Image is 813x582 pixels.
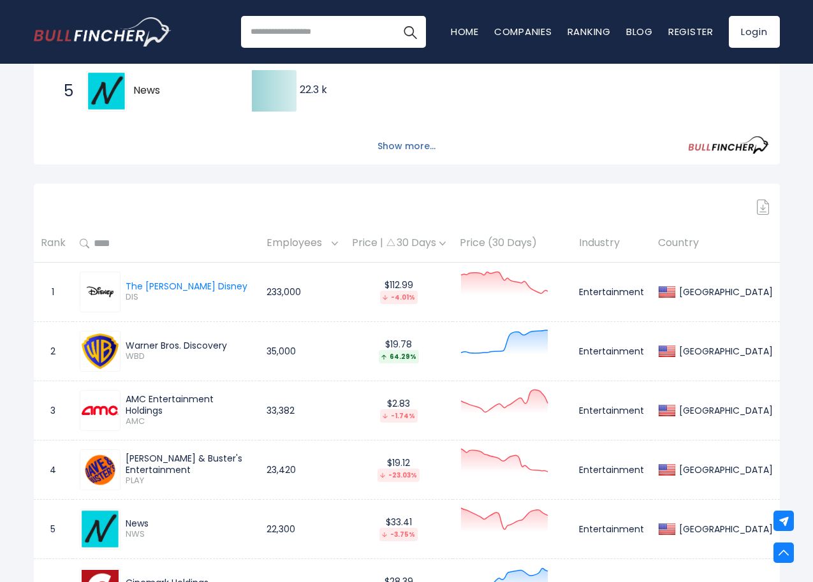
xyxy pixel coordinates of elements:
[126,280,247,292] div: The [PERSON_NAME] Disney
[267,233,328,253] span: Employees
[82,392,119,429] img: AMC.png
[34,225,73,263] th: Rank
[88,73,125,110] img: News
[676,523,773,535] div: [GEOGRAPHIC_DATA]
[572,321,651,381] td: Entertainment
[572,499,651,558] td: Entertainment
[260,499,345,558] td: 22,300
[377,469,420,482] div: -23.03%
[352,516,446,541] div: $33.41
[380,409,418,423] div: -1.74%
[260,381,345,440] td: 33,382
[572,381,651,440] td: Entertainment
[34,262,73,321] td: 1
[80,272,247,312] a: The [PERSON_NAME] Disney DIS
[34,499,73,558] td: 5
[34,440,73,499] td: 4
[126,393,253,416] div: AMC Entertainment Holdings
[133,84,230,98] span: News
[453,225,572,263] th: Price (30 Days)
[126,529,253,540] span: NWS
[34,17,171,47] a: Go to homepage
[572,440,651,499] td: Entertainment
[126,518,253,529] div: News
[82,511,119,548] img: NWS.png
[729,16,780,48] a: Login
[352,398,446,423] div: $2.83
[126,476,253,486] span: PLAY
[82,333,119,370] img: WBD.png
[34,381,73,440] td: 3
[260,321,345,381] td: 35,000
[668,25,714,38] a: Register
[379,350,419,363] div: 64.29%
[451,25,479,38] a: Home
[126,453,253,476] div: [PERSON_NAME] & Buster's Entertainment
[352,279,446,304] div: $112.99
[352,236,446,250] div: Price | 30 Days
[126,416,253,427] span: AMC
[380,291,418,304] div: -4.01%
[352,338,446,363] div: $19.78
[651,225,780,263] th: Country
[82,273,119,310] img: DIS.png
[126,340,253,351] div: Warner Bros. Discovery
[260,440,345,499] td: 23,420
[676,286,773,298] div: [GEOGRAPHIC_DATA]
[370,136,443,157] button: Show more...
[82,451,119,488] img: PLAY.png
[352,457,446,482] div: $19.12
[626,25,653,38] a: Blog
[568,25,611,38] a: Ranking
[394,16,426,48] button: Search
[126,292,247,303] span: DIS
[34,321,73,381] td: 2
[676,405,773,416] div: [GEOGRAPHIC_DATA]
[572,262,651,321] td: Entertainment
[34,17,172,47] img: Bullfincher logo
[676,464,773,476] div: [GEOGRAPHIC_DATA]
[300,82,327,97] text: 22.3 k
[572,225,651,263] th: Industry
[676,346,773,357] div: [GEOGRAPHIC_DATA]
[126,351,253,362] span: WBD
[57,80,70,102] span: 5
[494,25,552,38] a: Companies
[379,528,418,541] div: -3.75%
[260,262,345,321] td: 233,000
